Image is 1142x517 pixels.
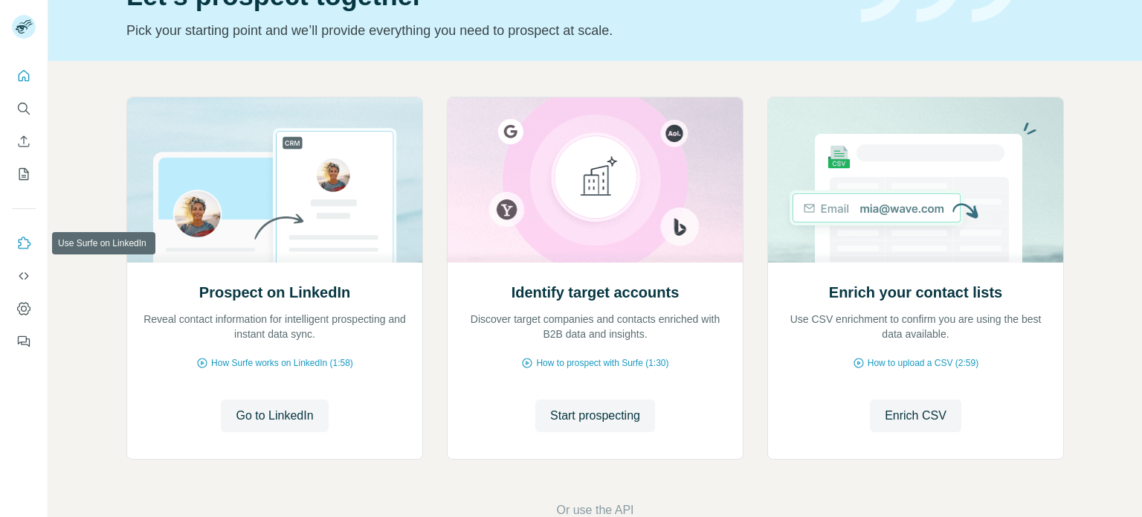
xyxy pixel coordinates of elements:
button: Use Surfe on LinkedIn [12,230,36,257]
p: Pick your starting point and we’ll provide everything you need to prospect at scale. [126,20,843,41]
button: Dashboard [12,295,36,322]
button: Search [12,95,36,122]
span: How Surfe works on LinkedIn (1:58) [211,356,353,370]
span: Start prospecting [550,407,640,425]
button: Quick start [12,62,36,89]
button: Enrich CSV [870,399,961,432]
img: Prospect on LinkedIn [126,97,423,263]
span: How to upload a CSV (2:59) [868,356,978,370]
button: Use Surfe API [12,263,36,289]
button: Go to LinkedIn [221,399,328,432]
button: My lists [12,161,36,187]
p: Discover target companies and contacts enriched with B2B data and insights. [462,312,728,341]
span: Enrich CSV [885,407,946,425]
h2: Identify target accounts [512,282,680,303]
h2: Prospect on LinkedIn [199,282,350,303]
button: Feedback [12,328,36,355]
p: Use CSV enrichment to confirm you are using the best data available. [783,312,1048,341]
button: Enrich CSV [12,128,36,155]
p: Reveal contact information for intelligent prospecting and instant data sync. [142,312,407,341]
span: Go to LinkedIn [236,407,313,425]
h2: Enrich your contact lists [829,282,1002,303]
span: How to prospect with Surfe (1:30) [536,356,668,370]
button: Start prospecting [535,399,655,432]
img: Enrich your contact lists [767,97,1064,263]
img: Identify target accounts [447,97,743,263]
